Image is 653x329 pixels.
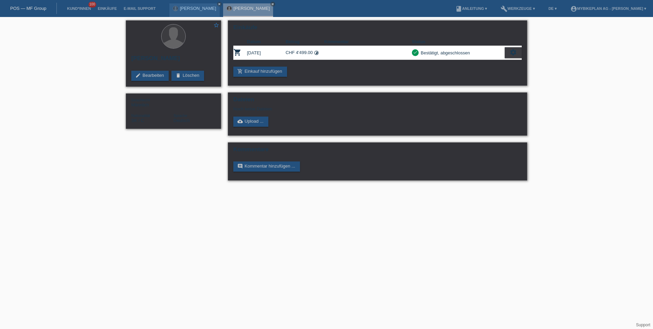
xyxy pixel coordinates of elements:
th: Datum [247,38,286,46]
i: comment [237,163,243,169]
i: close [218,2,221,6]
i: delete [175,73,181,78]
i: account_circle [570,5,577,12]
i: edit [135,73,141,78]
a: POS — MF Group [10,6,46,11]
span: Nationalität [131,114,150,118]
a: Einkäufe [94,6,120,11]
i: add_shopping_cart [237,69,243,74]
div: Noch keine Dateien [233,106,441,111]
a: add_shopping_cartEinkauf hinzufügen [233,67,287,77]
a: editBearbeiten [131,71,169,81]
i: Fixe Raten (36 Raten) [314,50,319,55]
i: cloud_upload [237,119,243,124]
a: star_border [213,22,219,29]
span: Sprache [173,114,187,118]
i: check [413,50,418,55]
a: cloud_uploadUpload ... [233,117,268,127]
i: close [271,2,274,6]
i: settings [509,49,517,56]
i: POSP00025969 [233,48,241,56]
a: E-Mail Support [120,6,159,11]
td: CHF 4'499.00 [286,46,324,60]
a: Kund*innen [64,6,94,11]
td: [DATE] [247,46,286,60]
h2: [PERSON_NAME] [131,55,216,65]
a: [PERSON_NAME] [180,6,216,11]
a: DE ▾ [545,6,560,11]
span: 100 [88,2,97,7]
div: Männlich [131,97,173,107]
a: buildWerkzeuge ▾ [497,6,538,11]
i: build [501,5,507,12]
span: Slowakei / C / 08.08.2007 [131,118,144,123]
a: close [270,2,275,6]
h2: Kommentare [233,146,522,156]
div: Bestätigt, abgeschlossen [419,49,470,56]
th: Status [412,38,505,46]
span: Geschlecht [131,98,150,102]
th: Kommentar [324,38,412,46]
h2: Einkäufe [233,24,522,34]
a: deleteLöschen [171,71,204,81]
span: Deutsch [173,118,190,123]
a: Support [636,323,650,327]
h2: Dateien [233,96,522,106]
i: book [455,5,462,12]
a: [PERSON_NAME] [234,6,270,11]
a: bookAnleitung ▾ [452,6,490,11]
a: commentKommentar hinzufügen ... [233,161,300,172]
th: Betrag [286,38,324,46]
a: close [217,2,222,6]
a: account_circleMybikeplan AG - [PERSON_NAME] ▾ [567,6,650,11]
i: star_border [213,22,219,28]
